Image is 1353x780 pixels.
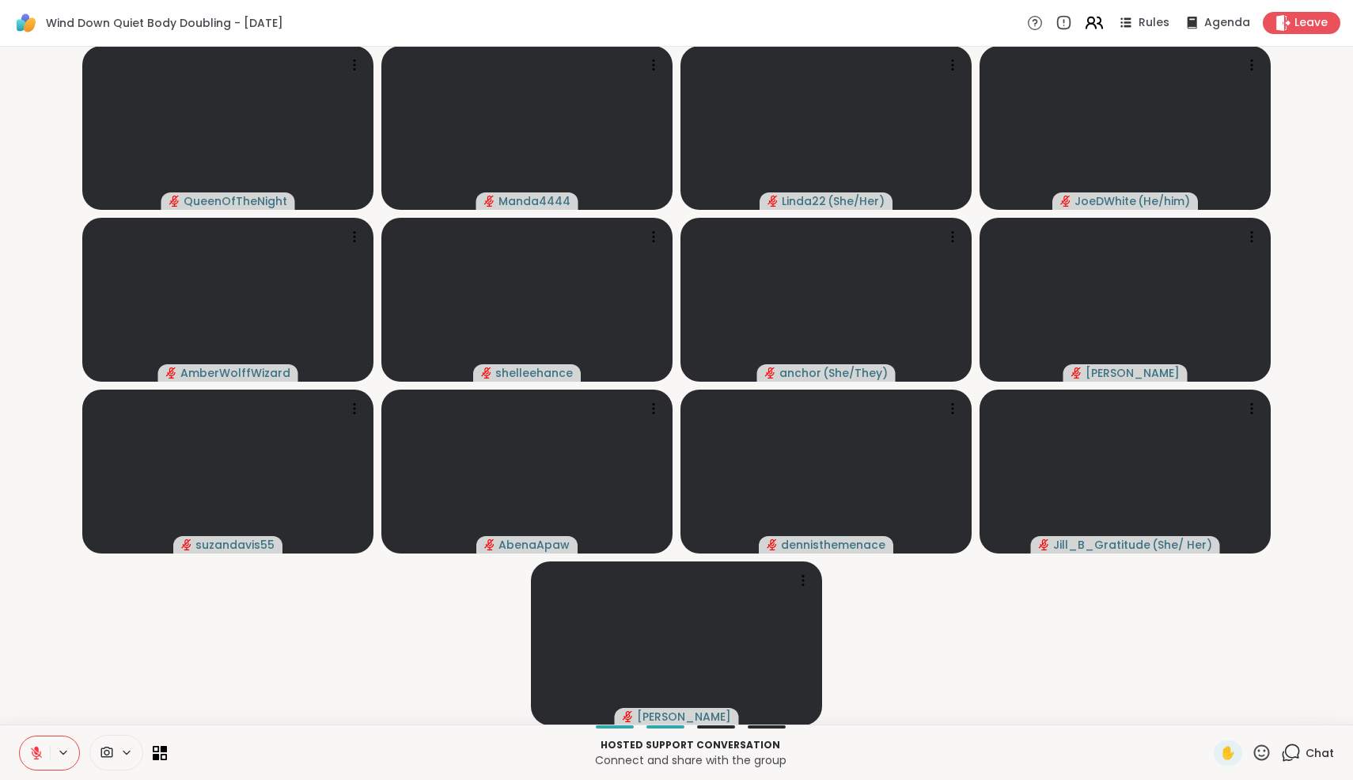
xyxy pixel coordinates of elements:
span: AmberWolffWizard [180,365,290,381]
span: audio-muted [166,367,177,379]
span: JoeDWhite [1074,193,1136,209]
img: ShareWell Logomark [13,10,40,36]
span: audio-muted [484,539,495,550]
span: anchor [779,365,821,381]
span: audio-muted [481,367,492,379]
span: suzandavis55 [195,537,275,553]
span: AbenaApaw [498,537,570,553]
span: Jill_B_Gratitude [1053,537,1150,553]
span: audio-muted [1060,196,1071,207]
span: ( He/him ) [1138,193,1190,209]
span: Chat [1306,745,1334,761]
span: audio-muted [1039,539,1050,550]
span: audio-muted [484,196,495,207]
span: Agenda [1204,15,1250,31]
span: audio-muted [767,196,779,207]
span: Wind Down Quiet Body Doubling - [DATE] [46,15,283,31]
span: dennisthemenace [781,537,885,553]
span: ✋ [1220,744,1236,763]
p: Hosted support conversation [176,738,1204,752]
span: shelleehance [495,365,573,381]
span: Manda4444 [498,193,570,209]
span: ( She/ Her ) [1152,537,1212,553]
span: audio-muted [181,539,192,550]
span: ( She/They ) [823,365,888,381]
span: audio-muted [767,539,778,550]
span: audio-muted [1071,367,1082,379]
span: audio-muted [169,196,180,207]
span: ( She/Her ) [828,193,885,209]
span: [PERSON_NAME] [1086,365,1180,381]
span: QueenOfTheNight [184,193,287,209]
span: audio-muted [765,367,776,379]
span: Linda22 [782,193,826,209]
span: Leave [1294,15,1328,31]
p: Connect and share with the group [176,752,1204,768]
span: [PERSON_NAME] [637,709,731,725]
span: audio-muted [623,711,634,722]
span: Rules [1139,15,1169,31]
